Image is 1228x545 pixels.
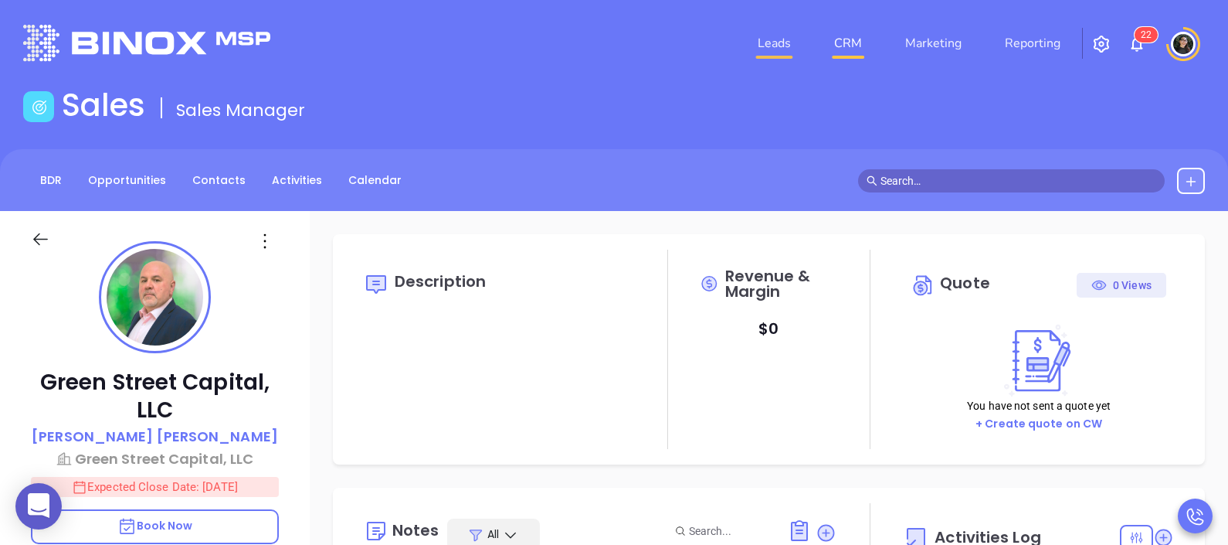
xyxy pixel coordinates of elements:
img: iconNotification [1128,35,1146,53]
p: [PERSON_NAME] [PERSON_NAME] [32,426,278,447]
span: 2 [1141,29,1146,40]
sup: 22 [1135,27,1158,43]
div: Notes [392,523,439,538]
p: You have not sent a quote yet [967,397,1111,414]
span: Revenue & Margin [725,268,836,299]
a: Opportunities [79,168,175,193]
span: Description [395,271,486,292]
p: Green Street Capital, LLC [31,369,279,424]
a: [PERSON_NAME] [PERSON_NAME] [32,426,278,448]
h1: Sales [62,87,145,124]
a: Reporting [999,28,1067,59]
a: Activities [263,168,331,193]
p: Expected Close Date: [DATE] [31,477,279,497]
a: Green Street Capital, LLC [31,448,279,469]
img: logo [23,25,270,61]
span: 2 [1146,29,1152,40]
img: profile-user [107,249,203,346]
a: BDR [31,168,71,193]
p: $ 0 [758,315,779,342]
span: search [867,175,877,186]
span: Sales Manager [176,98,305,122]
input: Search… [880,172,1157,189]
a: Contacts [183,168,255,193]
span: Activities Log [935,530,1040,545]
a: CRM [828,28,868,59]
img: Circle dollar [911,273,936,298]
span: Book Now [117,518,193,533]
a: Marketing [899,28,968,59]
img: user [1171,32,1196,56]
a: + Create quote on CW [975,416,1102,431]
button: + Create quote on CW [971,415,1107,433]
span: Quote [940,272,990,294]
span: All [487,526,499,542]
div: 0 Views [1091,273,1152,298]
img: iconSetting [1092,35,1111,53]
img: Create on CWSell [997,324,1080,397]
a: Calendar [339,168,411,193]
a: Leads [751,28,797,59]
input: Search... [689,523,771,540]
